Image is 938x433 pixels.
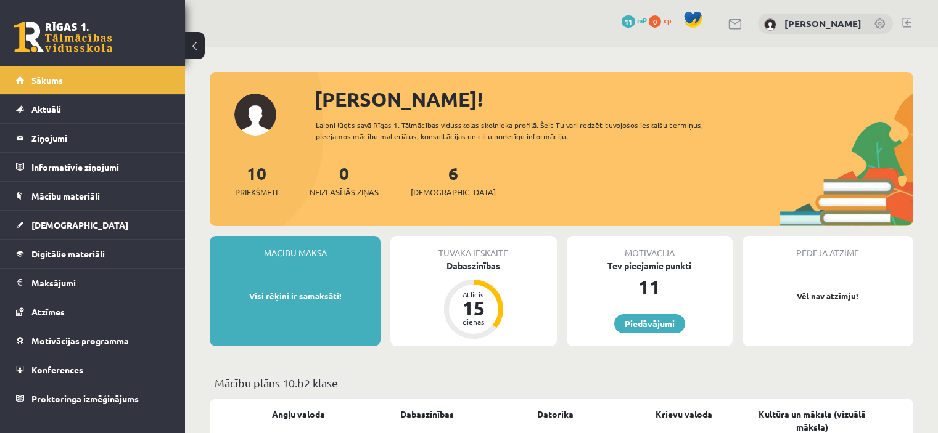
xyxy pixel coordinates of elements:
[537,408,574,421] a: Datorika
[411,162,496,198] a: 6[DEMOGRAPHIC_DATA]
[31,219,128,230] span: [DEMOGRAPHIC_DATA]
[649,15,661,28] span: 0
[567,272,733,302] div: 11
[663,15,671,25] span: xp
[390,236,556,259] div: Tuvākā ieskaite
[31,248,105,259] span: Digitālie materiāli
[16,326,170,355] a: Motivācijas programma
[235,162,278,198] a: 10Priekšmeti
[567,236,733,259] div: Motivācija
[31,306,65,317] span: Atzīmes
[31,364,83,375] span: Konferences
[16,297,170,326] a: Atzīmes
[31,103,61,115] span: Aktuāli
[764,18,776,31] img: Laura Štrāla
[16,269,170,297] a: Maksājumi
[400,408,454,421] a: Dabaszinības
[784,17,862,30] a: [PERSON_NAME]
[567,259,733,272] div: Tev pieejamie punkti
[656,408,712,421] a: Krievu valoda
[31,269,170,297] legend: Maksājumi
[310,162,379,198] a: 0Neizlasītās ziņas
[16,153,170,181] a: Informatīvie ziņojumi
[31,190,100,201] span: Mācību materiāli
[31,124,170,152] legend: Ziņojumi
[235,186,278,198] span: Priekšmeti
[316,119,738,142] div: Laipni lūgts savā Rīgas 1. Tālmācības vidusskolas skolnieka profilā. Šeit Tu vari redzēt tuvojošo...
[16,355,170,384] a: Konferences
[16,240,170,268] a: Digitālie materiāli
[455,291,492,298] div: Atlicis
[637,15,647,25] span: mP
[31,393,139,404] span: Proktoringa izmēģinājums
[216,290,374,302] p: Visi rēķini ir samaksāti!
[31,153,170,181] legend: Informatīvie ziņojumi
[16,66,170,94] a: Sākums
[455,318,492,325] div: dienas
[210,236,381,259] div: Mācību maksa
[16,211,170,239] a: [DEMOGRAPHIC_DATA]
[455,298,492,318] div: 15
[310,186,379,198] span: Neizlasītās ziņas
[622,15,635,28] span: 11
[411,186,496,198] span: [DEMOGRAPHIC_DATA]
[649,15,677,25] a: 0 xp
[31,75,63,86] span: Sākums
[31,335,129,346] span: Motivācijas programma
[16,124,170,152] a: Ziņojumi
[16,384,170,413] a: Proktoringa izmēģinājums
[749,290,907,302] p: Vēl nav atzīmju!
[622,15,647,25] a: 11 mP
[215,374,908,391] p: Mācību plāns 10.b2 klase
[390,259,556,341] a: Dabaszinības Atlicis 15 dienas
[390,259,556,272] div: Dabaszinības
[16,95,170,123] a: Aktuāli
[614,314,685,333] a: Piedāvājumi
[16,182,170,210] a: Mācību materiāli
[272,408,325,421] a: Angļu valoda
[315,84,913,114] div: [PERSON_NAME]!
[14,22,112,52] a: Rīgas 1. Tālmācības vidusskola
[743,236,913,259] div: Pēdējā atzīme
